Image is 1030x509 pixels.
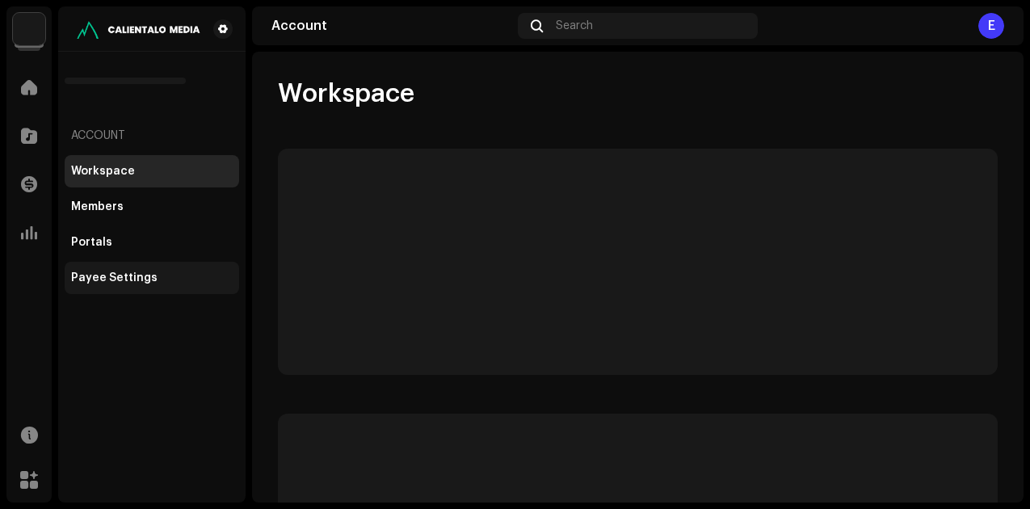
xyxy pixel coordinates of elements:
div: Workspace [71,165,135,178]
re-a-nav-header: Account [65,116,239,155]
div: Portals [71,236,112,249]
img: 4d5a508c-c80f-4d99-b7fb-82554657661d [13,13,45,45]
re-m-nav-item: Portals [65,226,239,259]
re-m-nav-item: Payee Settings [65,262,239,294]
re-m-nav-item: Workspace [65,155,239,187]
span: Workspace [278,78,414,110]
img: 7febf078-6aff-4fe0-b3ac-5fa913fd5324 [71,19,207,39]
span: Search [556,19,593,32]
div: Members [71,200,124,213]
div: Account [271,19,511,32]
re-m-nav-item: Members [65,191,239,223]
div: Payee Settings [71,271,158,284]
div: E [978,13,1004,39]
